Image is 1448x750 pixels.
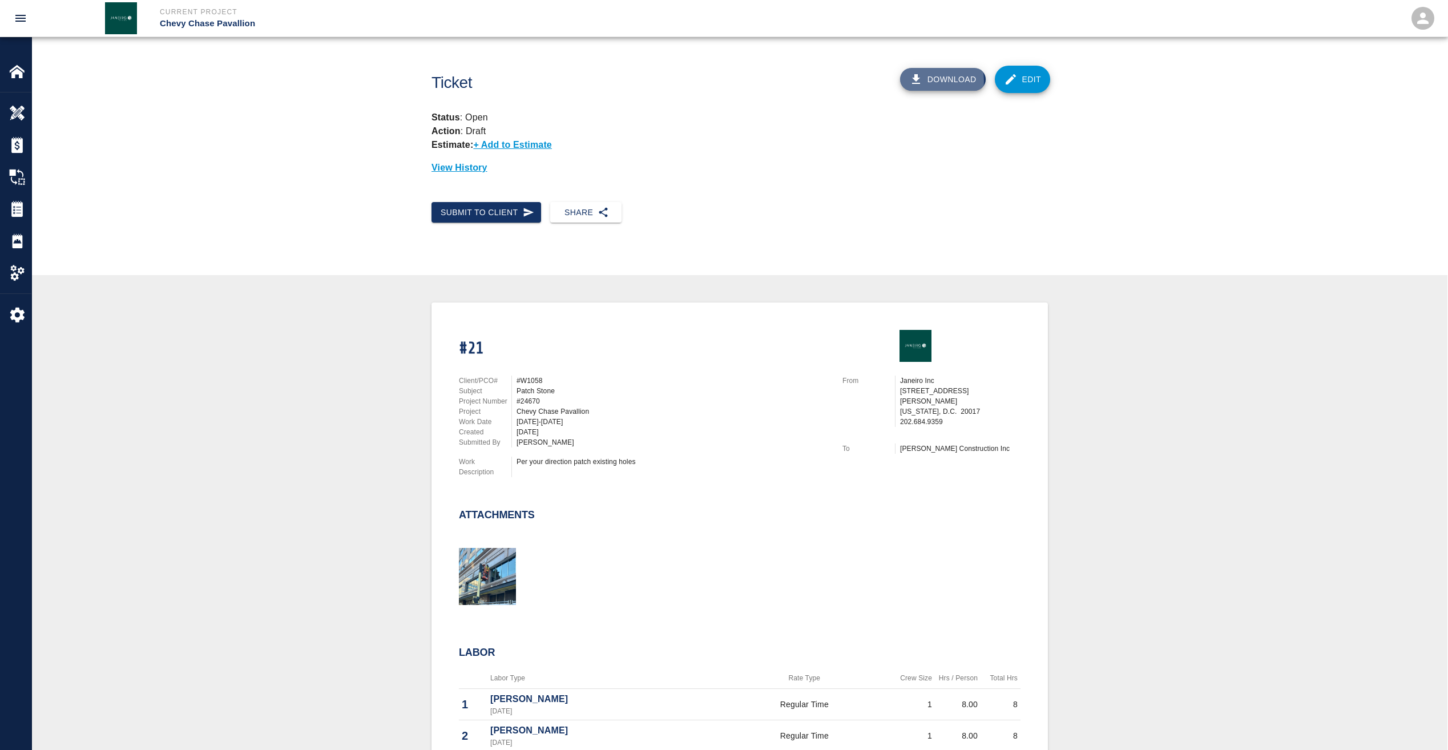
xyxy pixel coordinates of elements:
h1: #21 [459,339,829,359]
p: To [842,443,895,454]
div: [PERSON_NAME] [517,437,829,447]
button: Download [900,68,986,91]
button: Submit to Client [431,202,541,223]
p: Current Project [160,7,786,17]
div: #W1058 [517,376,829,386]
td: 1 [895,689,935,720]
div: [DATE] [517,427,829,437]
p: [DATE] [490,706,711,716]
p: [PERSON_NAME] [490,724,711,737]
p: : Open [431,111,1048,124]
img: Janeiro Inc [105,2,137,34]
img: thumbnail [459,548,516,605]
strong: Status [431,112,460,122]
th: Rate Type [714,668,895,689]
p: Project Number [459,396,511,406]
h2: Labor [459,647,1021,659]
p: [PERSON_NAME] [490,692,711,706]
p: [STREET_ADDRESS][PERSON_NAME] [US_STATE], D.C. 20017 [900,386,1021,417]
a: Edit [995,66,1051,93]
p: [PERSON_NAME] Construction Inc [900,443,1021,454]
th: Total Hrs [981,668,1021,689]
img: Janeiro Inc [900,330,931,362]
div: Per your direction patch existing holes [517,457,829,467]
p: Work Date [459,417,511,427]
th: Hrs / Person [935,668,981,689]
p: Janeiro Inc [900,376,1021,386]
p: Created [459,427,511,437]
iframe: Chat Widget [1391,695,1448,750]
div: [DATE]-[DATE] [517,417,829,427]
div: #24670 [517,396,829,406]
p: 1 [462,696,485,713]
p: Subject [459,386,511,396]
p: 2 [462,727,485,744]
td: 8 [981,689,1021,720]
th: Labor Type [487,668,714,689]
td: 8.00 [935,689,981,720]
p: [DATE] [490,737,711,748]
p: 202.684.9359 [900,417,1021,427]
p: From [842,376,895,386]
p: + Add to Estimate [473,140,552,150]
p: : Draft [431,126,486,136]
td: Regular Time [714,689,895,720]
p: View History [431,161,1048,175]
button: open drawer [7,5,34,32]
p: Submitted By [459,437,511,447]
p: Chevy Chase Pavallion [160,17,786,30]
p: Client/PCO# [459,376,511,386]
button: Share [550,202,622,223]
h2: Attachments [459,509,535,522]
div: Patch Stone [517,386,829,396]
strong: Action [431,126,461,136]
p: Project [459,406,511,417]
th: Crew Size [895,668,935,689]
strong: Estimate: [431,140,473,150]
div: Chevy Chase Pavallion [517,406,829,417]
h1: Ticket [431,74,787,92]
p: Work Description [459,457,511,477]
